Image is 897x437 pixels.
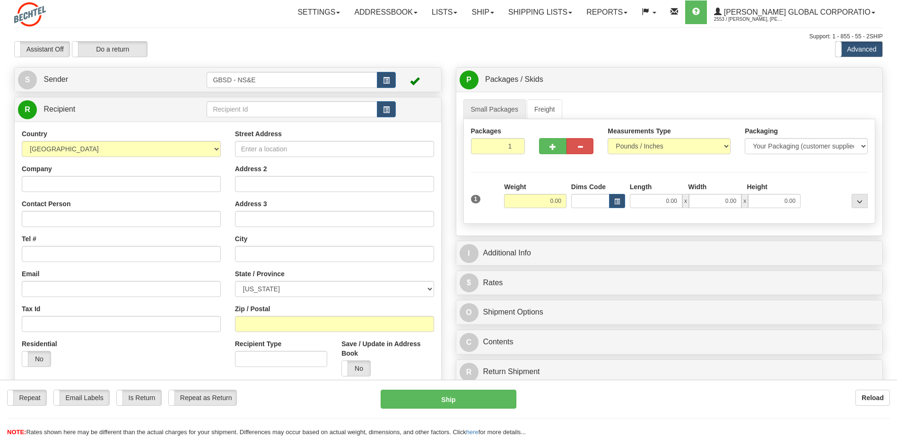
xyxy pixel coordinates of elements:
label: Assistant Off [15,42,70,57]
span: S [18,70,37,89]
label: Width [688,182,707,192]
label: Contact Person [22,199,70,209]
span: R [18,100,37,119]
a: Settings [290,0,347,24]
label: Advanced [836,42,882,57]
button: Reload [855,390,890,406]
label: Length [630,182,652,192]
input: Sender Id [207,72,377,88]
a: Shipping lists [501,0,579,24]
input: Recipient Id [207,101,377,117]
img: logo2553.jpg [14,2,46,26]
span: 1 [471,195,481,203]
label: Zip / Postal [235,304,270,314]
label: Residential [22,339,57,349]
span: $ [460,273,479,292]
label: Country [22,129,47,139]
label: Email [22,269,39,279]
div: Support: 1 - 855 - 55 - 2SHIP [14,33,883,41]
label: Repeat as Return [169,390,236,405]
a: Addressbook [347,0,425,24]
a: Lists [425,0,464,24]
a: S Sender [18,70,207,89]
a: CContents [460,332,880,352]
label: Height [747,182,767,192]
span: Recipient [44,105,75,113]
label: City [235,234,247,244]
span: NOTE: [7,428,26,436]
a: R Recipient [18,100,186,119]
span: x [741,194,748,208]
a: RReturn Shipment [460,362,880,382]
label: Company [22,164,52,174]
label: Address 2 [235,164,267,174]
label: Packages [471,126,502,136]
a: P Packages / Skids [460,70,880,89]
label: Tax Id [22,304,40,314]
a: OShipment Options [460,303,880,322]
button: Ship [381,390,516,409]
span: [PERSON_NAME] Global Corporatio [722,8,871,16]
label: Street Address [235,129,282,139]
label: Repeat [8,390,46,405]
span: 2553 / [PERSON_NAME], [PERSON_NAME] [714,15,785,24]
span: R [460,363,479,382]
label: Packaging [745,126,778,136]
a: Freight [527,99,563,119]
label: No [22,351,51,367]
a: [PERSON_NAME] Global Corporatio 2553 / [PERSON_NAME], [PERSON_NAME] [707,0,882,24]
label: Is Return [117,390,161,405]
span: P [460,70,479,89]
span: O [460,303,479,322]
label: No [342,361,370,376]
label: Do a return [72,42,147,57]
span: C [460,333,479,352]
a: Reports [579,0,635,24]
input: Enter a location [235,141,434,157]
span: x [682,194,689,208]
label: Dims Code [571,182,606,192]
label: Address 3 [235,199,267,209]
a: IAdditional Info [460,244,880,263]
div: ... [852,194,868,208]
span: Sender [44,75,68,83]
a: here [466,428,479,436]
a: $Rates [460,273,880,293]
label: Email Labels [54,390,109,405]
label: Weight [504,182,526,192]
a: Small Packages [463,99,526,119]
b: Reload [862,394,884,402]
label: Recipient Type [235,339,282,349]
label: Measurements Type [608,126,671,136]
label: State / Province [235,269,285,279]
label: Tel # [22,234,36,244]
span: Packages / Skids [485,75,543,83]
span: I [460,244,479,263]
a: Ship [464,0,501,24]
label: Save / Update in Address Book [341,339,434,358]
